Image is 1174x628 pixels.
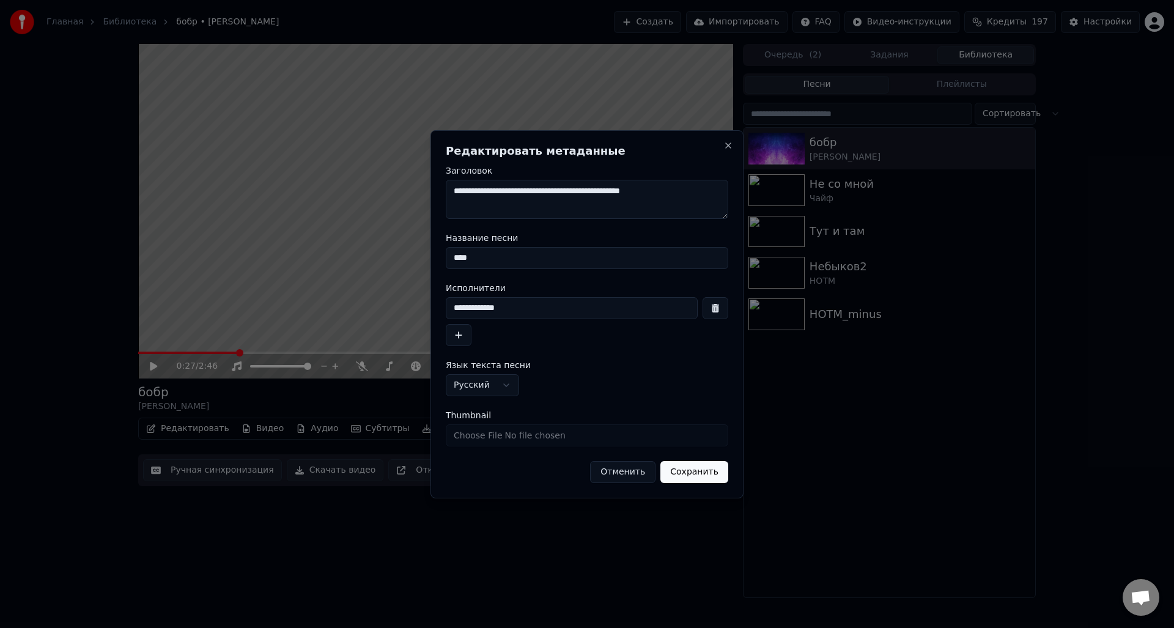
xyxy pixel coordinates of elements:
label: Название песни [446,234,728,242]
label: Заголовок [446,166,728,175]
span: Язык текста песни [446,361,531,369]
span: Thumbnail [446,411,491,419]
button: Сохранить [660,461,728,483]
button: Отменить [590,461,655,483]
h2: Редактировать метаданные [446,146,728,157]
label: Исполнители [446,284,728,292]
